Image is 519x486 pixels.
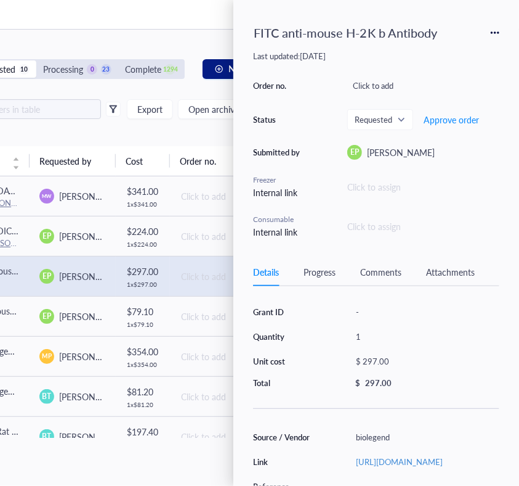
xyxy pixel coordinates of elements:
[181,270,246,283] div: Click to add
[253,225,302,239] div: Internal link
[347,77,499,94] div: Click to add
[355,114,403,125] span: Requested
[424,115,479,125] span: Approve order
[181,430,246,443] div: Click to add
[137,104,163,114] span: Export
[59,390,127,403] span: [PERSON_NAME]
[253,307,316,318] div: Grant ID
[347,180,499,194] div: Click to assign
[170,256,256,296] td: Click to add
[59,310,127,323] span: [PERSON_NAME]
[253,186,302,199] div: Internal link
[181,310,246,323] div: Click to add
[42,231,51,242] span: EP
[347,220,401,233] div: Click to assign
[356,456,443,467] a: [URL][DOMAIN_NAME]
[127,345,160,358] div: $ 354.00
[360,265,401,279] div: Comments
[253,147,302,158] div: Submitted by
[253,175,302,186] div: Freezer
[355,377,360,389] div: $
[170,176,256,216] td: Click to add
[43,62,83,76] div: Processing
[127,224,160,238] div: $ 224.00
[253,51,499,62] div: Last updated: [DATE]
[181,189,246,203] div: Click to add
[116,146,170,176] th: Cost
[181,229,246,243] div: Click to add
[248,20,443,46] div: FITC anti-mouse H-2K b Antibody
[127,200,160,208] div: 1 x $ 341.00
[170,296,256,336] td: Click to add
[365,377,392,389] div: 297.00
[127,99,173,119] button: Export
[253,377,316,389] div: Total
[42,352,51,361] span: MP
[127,361,160,368] div: 1 x $ 354.00
[350,429,499,446] div: biolegend
[42,391,51,402] span: BT
[203,59,284,79] button: New order
[127,385,160,398] div: $ 81.20
[350,328,499,345] div: 1
[188,104,239,114] span: Open archive
[42,271,51,282] span: EP
[127,265,160,278] div: $ 297.00
[253,456,316,467] div: Link
[304,265,336,279] div: Progress
[59,190,127,202] span: [PERSON_NAME]
[42,431,51,442] span: BT
[253,80,302,91] div: Order no.
[426,265,475,279] div: Attachments
[170,146,256,176] th: Order no.
[253,265,279,279] div: Details
[165,64,175,75] div: 1294
[170,416,256,456] td: Click to add
[253,331,316,342] div: Quantity
[253,356,316,367] div: Unit cost
[228,64,269,73] span: New order
[350,147,359,158] span: EP
[30,146,116,176] th: Requested by
[181,390,246,403] div: Click to add
[127,425,160,439] div: $ 197.40
[127,321,160,328] div: 1 x $ 79.10
[350,303,499,321] div: -
[87,64,97,75] div: 0
[181,350,246,363] div: Click to add
[423,110,480,130] button: Approve order
[178,99,249,119] button: Open archive
[19,64,30,75] div: 10
[127,305,160,318] div: $ 79.10
[170,336,256,376] td: Click to add
[59,230,127,242] span: [PERSON_NAME]
[59,430,127,443] span: [PERSON_NAME]
[42,311,51,322] span: EP
[253,114,302,125] div: Status
[170,376,256,416] td: Click to add
[101,64,111,75] div: 23
[42,192,52,200] span: MW
[253,214,302,225] div: Consumable
[127,241,160,248] div: 1 x $ 224.00
[253,432,316,443] div: Source / Vendor
[127,401,160,408] div: 1 x $ 81.20
[350,353,494,370] div: $ 297.00
[125,62,161,76] div: Complete
[59,350,127,363] span: [PERSON_NAME]
[367,146,435,159] span: [PERSON_NAME]
[127,281,160,288] div: 1 x $ 297.00
[127,184,160,198] div: $ 341.00
[170,216,256,256] td: Click to add
[59,270,127,282] span: [PERSON_NAME]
